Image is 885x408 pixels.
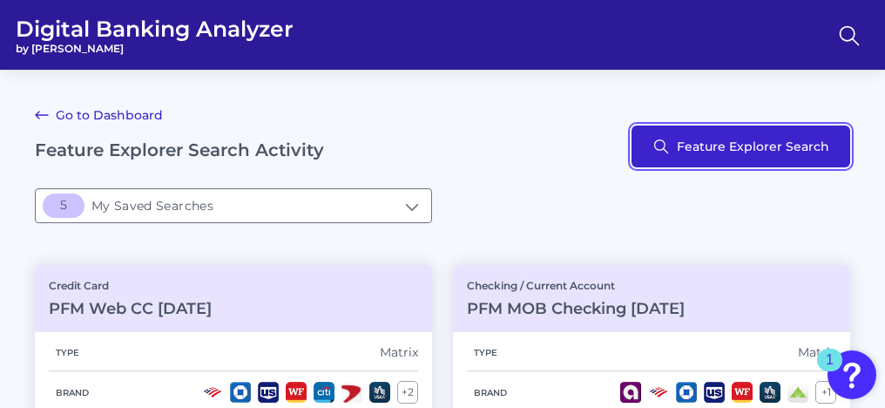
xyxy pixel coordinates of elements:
[49,347,86,358] h5: Type
[815,381,836,404] div: + 1
[16,42,294,55] span: by [PERSON_NAME]
[49,299,212,318] h3: PFM Web CC [DATE]
[49,279,212,292] p: Credit Card
[467,299,685,318] h3: PFM MOB Checking [DATE]
[380,344,418,360] div: Matrix
[467,387,514,398] h5: Brand
[467,279,685,292] p: Checking / Current Account
[35,105,163,126] a: Go to Dashboard
[397,381,418,404] div: + 2
[16,16,294,42] span: Digital Banking Analyzer
[632,126,850,167] button: Feature Explorer Search
[35,139,324,160] h2: Feature Explorer Search Activity
[828,350,876,399] button: Open Resource Center, 1 new notification
[49,387,96,398] h5: Brand
[467,347,504,358] h5: Type
[826,360,834,383] div: 1
[798,344,836,360] div: Matrix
